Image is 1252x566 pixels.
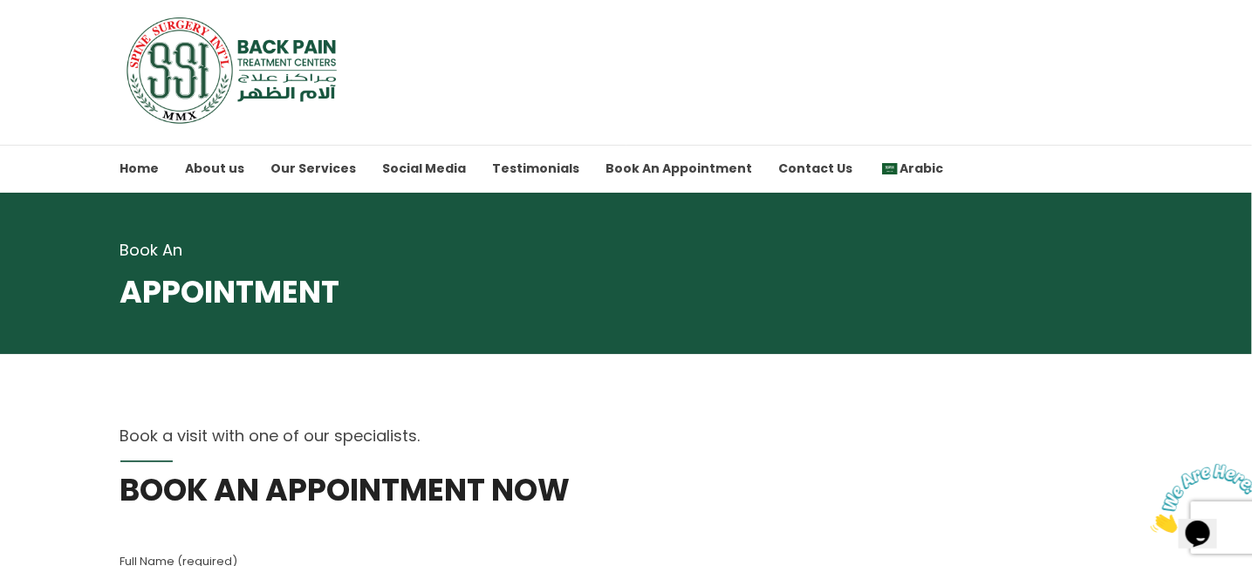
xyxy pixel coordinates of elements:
[383,145,467,193] a: Social Media
[120,473,1132,508] span: BOOK AN APPOINTMENT NOW
[271,145,357,193] a: Our Services
[779,145,853,193] a: Contact Us
[7,7,115,76] img: Chat attention grabber
[882,163,898,175] img: Arabic
[186,145,245,193] a: About us
[879,160,944,177] span: Arabic
[1144,457,1252,540] iframe: chat widget
[879,145,944,193] a: ArabicArabic
[120,145,160,193] a: Home
[606,145,753,193] a: Book An Appointment
[493,145,580,193] a: Testimonials
[120,424,1132,448] div: Book a visit with one of our specialists.
[900,160,944,177] span: Arabic
[120,238,1132,263] div: Book An
[120,275,1132,310] span: APPOINTMENT
[120,16,348,125] img: SSI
